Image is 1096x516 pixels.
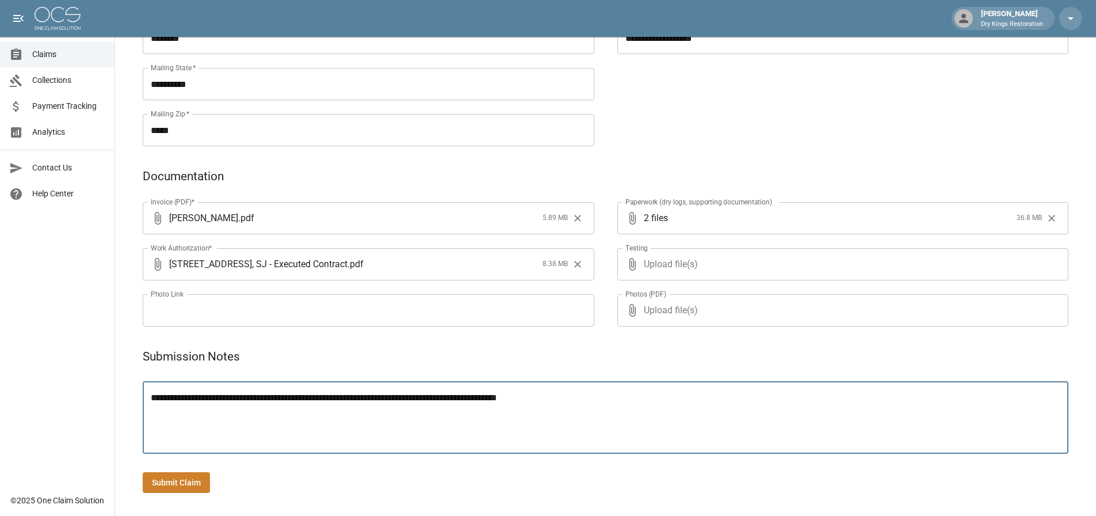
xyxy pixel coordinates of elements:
[151,109,190,119] label: Mailing Zip
[151,243,212,253] label: Work Authorization*
[543,259,568,270] span: 8.38 MB
[32,74,105,86] span: Collections
[569,210,586,227] button: Clear
[32,162,105,174] span: Contact Us
[32,48,105,60] span: Claims
[1043,210,1060,227] button: Clear
[151,289,184,299] label: Photo Link
[169,257,347,271] span: [STREET_ADDRESS], SJ - Executed Contract
[644,202,1013,234] span: 2 files
[151,63,196,73] label: Mailing State
[32,188,105,200] span: Help Center
[976,8,1048,29] div: [PERSON_NAME]
[644,294,1038,327] span: Upload file(s)
[644,248,1038,280] span: Upload file(s)
[981,20,1043,29] p: Dry Kings Restoration
[151,197,195,207] label: Invoice (PDF)*
[625,197,772,207] label: Paperwork (dry logs, supporting documentation)
[238,211,254,225] span: . pdf
[347,257,364,271] span: . pdf
[543,213,568,224] span: 5.89 MB
[143,472,210,494] button: Submit Claim
[1017,213,1042,224] span: 36.8 MB
[35,7,81,30] img: ocs-logo-white-transparent.png
[32,126,105,138] span: Analytics
[169,211,238,225] span: [PERSON_NAME]
[569,256,586,273] button: Clear
[7,7,30,30] button: open drawer
[32,100,105,112] span: Payment Tracking
[10,495,104,506] div: © 2025 One Claim Solution
[625,243,648,253] label: Testing
[625,289,666,299] label: Photos (PDF)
